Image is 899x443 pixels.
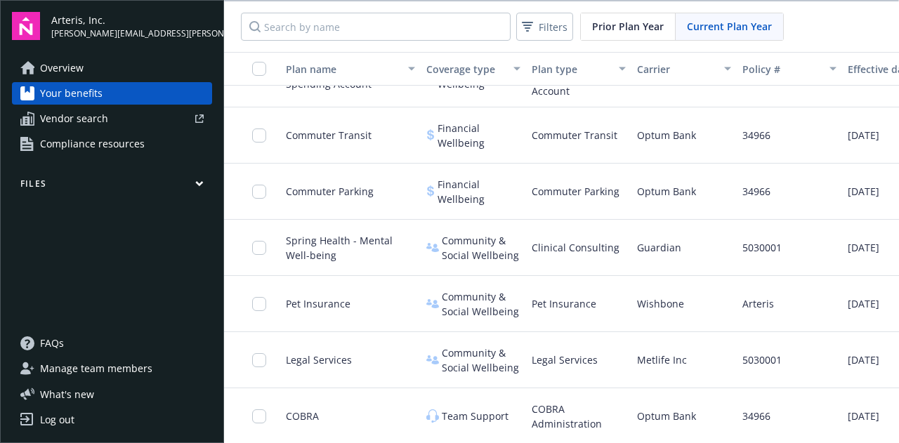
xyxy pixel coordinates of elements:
[516,13,573,41] button: Filters
[286,128,372,143] span: Commuter Transit
[51,27,212,40] span: [PERSON_NAME][EMAIL_ADDRESS][PERSON_NAME][DOMAIN_NAME]
[40,332,64,355] span: FAQs
[848,409,879,423] span: [DATE]
[637,352,687,367] span: Metlife Inc
[241,13,511,41] input: Search by name
[848,352,879,367] span: [DATE]
[40,57,84,79] span: Overview
[438,121,520,150] span: Financial Wellbeing
[286,62,400,77] div: Plan name
[12,357,212,380] a: Manage team members
[280,52,421,86] button: Plan name
[40,82,103,105] span: Your benefits
[848,184,879,199] span: [DATE]
[40,107,108,130] span: Vendor search
[848,128,879,143] span: [DATE]
[742,184,770,199] span: 34966
[51,13,212,27] span: Arteris, Inc.
[848,296,879,311] span: [DATE]
[286,296,350,311] span: Pet Insurance
[40,133,145,155] span: Compliance resources
[252,297,266,311] input: Toggle Row Selected
[742,62,821,77] div: Policy #
[532,184,619,199] span: Commuter Parking
[637,62,716,77] div: Carrier
[637,409,696,423] span: Optum Bank
[737,52,842,86] button: Policy #
[637,296,684,311] span: Wishbone
[442,345,520,375] span: Community & Social Wellbeing
[252,128,266,143] input: Toggle Row Selected
[252,241,266,255] input: Toggle Row Selected
[438,177,520,206] span: Financial Wellbeing
[848,240,879,255] span: [DATE]
[286,409,319,423] span: COBRA
[742,128,770,143] span: 34966
[252,62,266,76] input: Select all
[286,233,415,263] span: Spring Health - Mental Well-being
[252,353,266,367] input: Toggle Row Selected
[12,387,117,402] button: What's new
[532,402,626,431] span: COBRA Administration
[637,240,681,255] span: Guardian
[742,352,782,367] span: 5030001
[40,387,94,402] span: What ' s new
[12,178,212,195] button: Files
[12,133,212,155] a: Compliance resources
[286,184,374,199] span: Commuter Parking
[539,20,567,34] span: Filters
[252,185,266,199] input: Toggle Row Selected
[426,62,505,77] div: Coverage type
[252,409,266,423] input: Toggle Row Selected
[40,357,152,380] span: Manage team members
[519,17,570,37] span: Filters
[742,240,782,255] span: 5030001
[40,409,74,431] div: Log out
[442,409,508,423] span: Team Support
[532,352,598,367] span: Legal Services
[286,352,352,367] span: Legal Services
[51,12,212,40] button: Arteris, Inc.[PERSON_NAME][EMAIL_ADDRESS][PERSON_NAME][DOMAIN_NAME]
[742,296,774,311] span: Arteris
[442,233,520,263] span: Community & Social Wellbeing
[442,289,520,319] span: Community & Social Wellbeing
[532,128,617,143] span: Commuter Transit
[526,52,631,86] button: Plan type
[12,12,40,40] img: navigator-logo.svg
[532,240,619,255] span: Clinical Consulting
[421,52,526,86] button: Coverage type
[12,107,212,130] a: Vendor search
[742,409,770,423] span: 34966
[631,52,737,86] button: Carrier
[12,82,212,105] a: Your benefits
[532,296,596,311] span: Pet Insurance
[637,184,696,199] span: Optum Bank
[592,19,664,34] span: Prior Plan Year
[637,128,696,143] span: Optum Bank
[532,62,610,77] div: Plan type
[687,19,772,34] span: Current Plan Year
[12,332,212,355] a: FAQs
[12,57,212,79] a: Overview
